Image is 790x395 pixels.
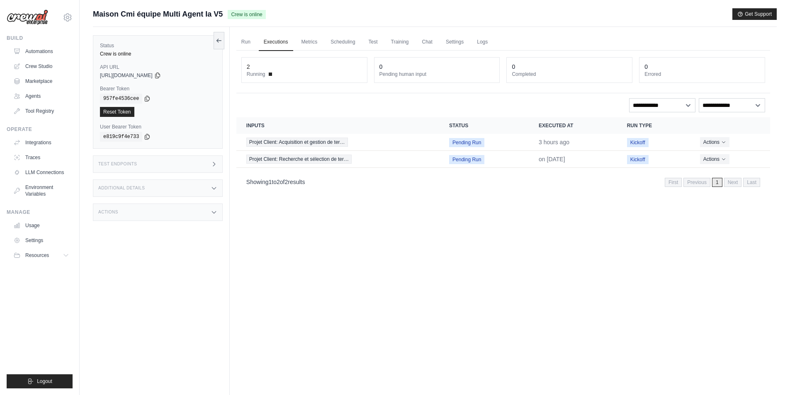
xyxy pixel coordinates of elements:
span: Last [743,178,760,187]
dt: Errored [644,71,760,78]
img: Logo [7,10,48,25]
span: Logout [37,378,52,385]
time: August 9, 2025 at 18:02 CEST [539,156,565,162]
a: Logs [472,34,493,51]
a: Run [236,34,255,51]
span: 1 [269,179,272,185]
h3: Test Endpoints [98,162,137,167]
div: Manage [7,209,73,216]
span: Running [247,71,265,78]
span: Next [724,178,742,187]
a: Settings [441,34,469,51]
label: API URL [100,64,216,70]
a: Settings [10,234,73,247]
span: Previous [683,178,710,187]
button: Logout [7,374,73,388]
nav: Pagination [665,178,760,187]
span: Kickoff [627,138,649,147]
a: Crew Studio [10,60,73,73]
label: Bearer Token [100,85,216,92]
h3: Actions [98,210,118,215]
button: Resources [10,249,73,262]
span: 1 [712,178,722,187]
p: Showing to of results [246,178,305,186]
span: [URL][DOMAIN_NAME] [100,72,153,79]
code: e819c9f4e733 [100,132,142,142]
div: Crew is online [100,51,216,57]
a: Automations [10,45,73,58]
a: LLM Connections [10,166,73,179]
div: 0 [379,63,383,71]
th: Run Type [617,117,690,134]
span: Crew is online [228,10,265,19]
a: Marketplace [10,75,73,88]
code: 957fe4536cee [100,94,142,104]
a: Agents [10,90,73,103]
nav: Pagination [236,171,770,192]
button: Actions for execution [700,154,729,164]
a: Traces [10,151,73,164]
dt: Completed [512,71,627,78]
a: Test [364,34,383,51]
span: First [665,178,682,187]
a: Tool Registry [10,104,73,118]
button: Get Support [732,8,777,20]
label: Status [100,42,216,49]
a: Reset Token [100,107,134,117]
iframe: Chat Widget [749,355,790,395]
span: Projet Client: Recherche et sélection de ter… [246,155,352,164]
div: Operate [7,126,73,133]
label: User Bearer Token [100,124,216,130]
div: 2 [247,63,250,71]
a: View execution details for Projet Client [246,138,429,147]
span: 2 [284,179,288,185]
a: Executions [259,34,293,51]
a: Integrations [10,136,73,149]
button: Actions for execution [700,137,729,147]
th: Executed at [529,117,617,134]
a: Scheduling [326,34,360,51]
a: Training [386,34,414,51]
div: 0 [512,63,515,71]
h3: Additional Details [98,186,145,191]
time: August 19, 2025 at 21:48 CEST [539,139,569,145]
span: 2 [277,179,280,185]
th: Status [439,117,529,134]
span: Pending Run [449,155,484,164]
a: Environment Variables [10,181,73,201]
div: Build [7,35,73,41]
span: Kickoff [627,155,649,164]
span: Pending Run [449,138,484,147]
a: Metrics [297,34,323,51]
div: Widget de chat [749,355,790,395]
span: Maison Cmi équipe Multi Agent Ia V5 [93,8,223,20]
section: Crew executions table [236,117,770,192]
span: Projet Client: Acquisition et gestion de ter… [246,138,348,147]
a: Chat [417,34,438,51]
a: Usage [10,219,73,232]
dt: Pending human input [379,71,495,78]
span: Resources [25,252,49,259]
div: 0 [644,63,648,71]
th: Inputs [236,117,439,134]
a: View execution details for Projet Client [246,155,429,164]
